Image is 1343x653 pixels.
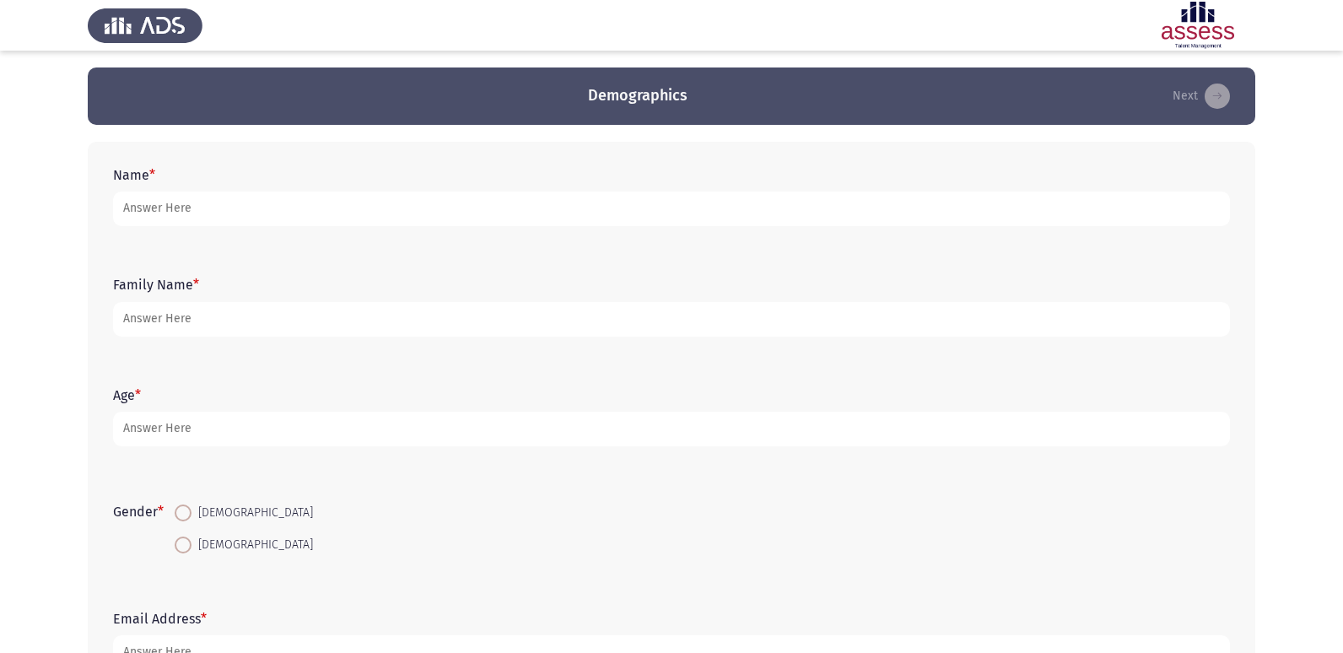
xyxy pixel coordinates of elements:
[588,85,688,106] h3: Demographics
[113,412,1230,446] input: add answer text
[191,503,313,523] span: [DEMOGRAPHIC_DATA]
[88,2,202,49] img: Assess Talent Management logo
[113,192,1230,226] input: add answer text
[1168,83,1235,110] button: load next page
[113,167,155,183] label: Name
[113,302,1230,337] input: add answer text
[113,277,199,293] label: Family Name
[191,535,313,555] span: [DEMOGRAPHIC_DATA]
[113,504,164,520] label: Gender
[1141,2,1255,49] img: Assessment logo of Assessment En (Focus & 16PD)
[113,611,207,627] label: Email Address
[113,387,141,403] label: Age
